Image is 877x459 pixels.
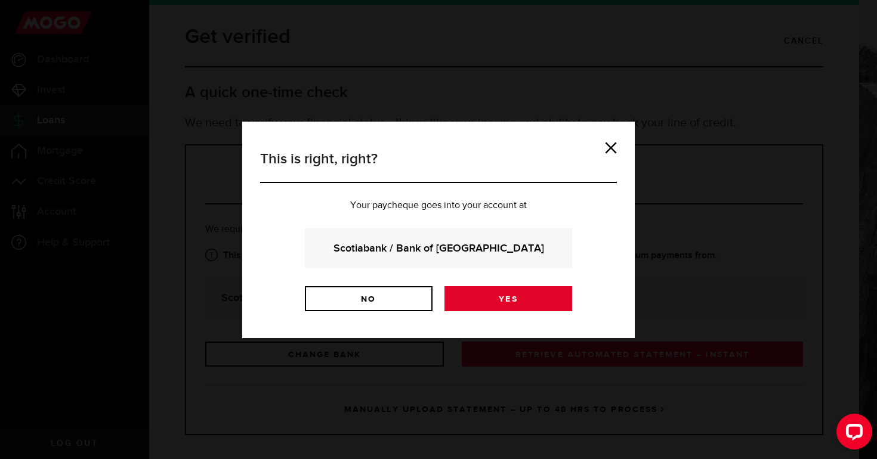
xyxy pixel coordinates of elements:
a: Yes [444,286,572,311]
iframe: LiveChat chat widget [827,409,877,459]
h3: This is right, right? [260,148,617,183]
strong: Scotiabank / Bank of [GEOGRAPHIC_DATA] [321,240,556,256]
p: Your paycheque goes into your account at [260,201,617,210]
a: No [305,286,433,311]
